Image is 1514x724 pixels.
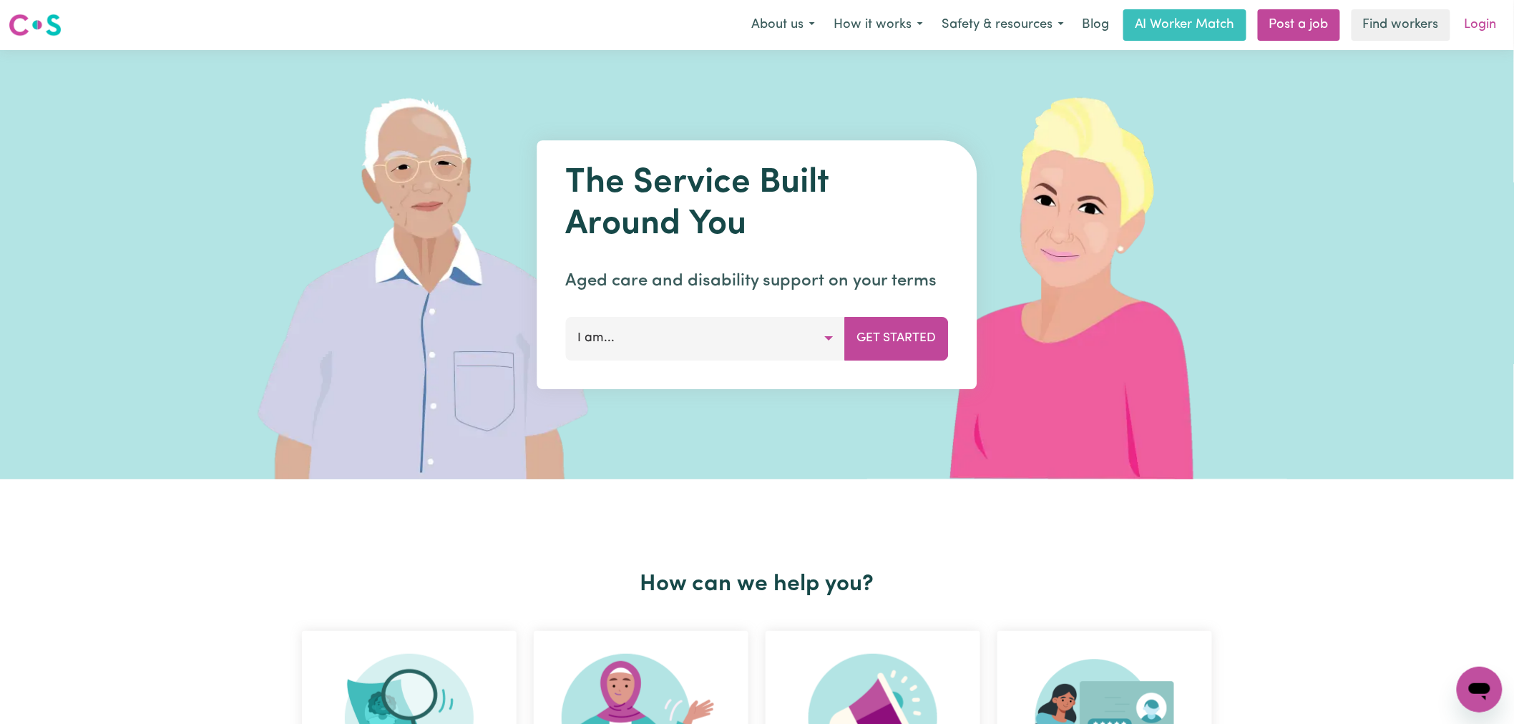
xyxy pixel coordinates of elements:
img: Careseekers logo [9,12,62,38]
a: AI Worker Match [1123,9,1246,41]
button: Safety & resources [932,10,1073,40]
h2: How can we help you? [293,571,1221,598]
a: Post a job [1258,9,1340,41]
button: Get Started [845,317,949,360]
a: Find workers [1352,9,1450,41]
a: Login [1456,9,1505,41]
a: Blog [1073,9,1118,41]
button: About us [742,10,824,40]
h1: The Service Built Around You [566,163,949,245]
button: I am... [566,317,846,360]
p: Aged care and disability support on your terms [566,268,949,294]
button: How it works [824,10,932,40]
iframe: Button to launch messaging window [1457,667,1503,713]
a: Careseekers logo [9,9,62,41]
